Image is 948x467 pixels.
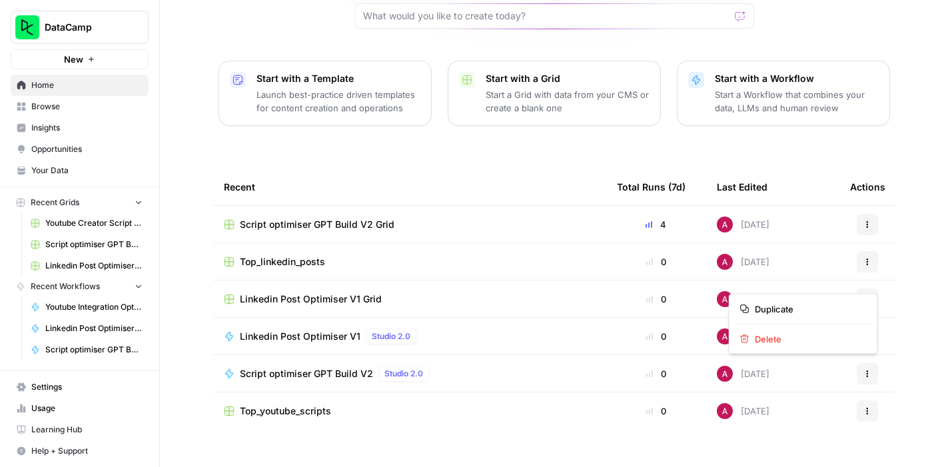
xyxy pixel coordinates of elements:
[11,117,149,139] a: Insights
[715,88,879,115] p: Start a Workflow that combines your data, LLMs and human review
[715,72,879,85] p: Start with a Workflow
[31,122,143,134] span: Insights
[25,255,149,276] a: Linkedin Post Optimiser V1 Grid
[31,143,143,155] span: Opportunities
[11,11,149,44] button: Workspace: DataCamp
[11,96,149,117] a: Browse
[717,328,769,344] div: [DATE]
[25,234,149,255] a: Script optimiser GPT Build V2 Grid
[617,292,696,306] div: 0
[717,217,733,233] img: 43c7ryrks7gay32ec4w6nmwi11rw
[717,366,769,382] div: [DATE]
[219,61,432,126] button: Start with a TemplateLaunch best-practice driven templates for content creation and operations
[11,440,149,462] button: Help + Support
[717,403,769,419] div: [DATE]
[717,403,733,419] img: 43c7ryrks7gay32ec4w6nmwi11rw
[372,330,410,342] span: Studio 2.0
[717,169,767,205] div: Last Edited
[448,61,661,126] button: Start with a GridStart a Grid with data from your CMS or create a blank one
[31,79,143,91] span: Home
[617,169,686,205] div: Total Runs (7d)
[31,445,143,457] span: Help + Support
[755,332,861,346] span: Delete
[617,367,696,380] div: 0
[45,238,143,250] span: Script optimiser GPT Build V2 Grid
[31,424,143,436] span: Learning Hub
[224,404,596,418] a: Top_youtube_scripts
[617,255,696,268] div: 0
[717,291,733,307] img: 43c7ryrks7gay32ec4w6nmwi11rw
[256,88,420,115] p: Launch best-practice driven templates for content creation and operations
[224,292,596,306] a: Linkedin Post Optimiser V1 Grid
[64,53,83,66] span: New
[224,366,596,382] a: Script optimiser GPT Build V2Studio 2.0
[31,101,143,113] span: Browse
[11,139,149,160] a: Opportunities
[45,344,143,356] span: Script optimiser GPT Build V2
[717,366,733,382] img: 43c7ryrks7gay32ec4w6nmwi11rw
[31,402,143,414] span: Usage
[717,291,769,307] div: [DATE]
[25,339,149,360] a: Script optimiser GPT Build V2
[31,165,143,177] span: Your Data
[717,328,733,344] img: 43c7ryrks7gay32ec4w6nmwi11rw
[45,217,143,229] span: Youtube Creator Script Optimisations
[363,9,729,23] input: What would you like to create today?
[11,75,149,96] a: Home
[617,404,696,418] div: 0
[224,255,596,268] a: Top_linkedin_posts
[617,218,696,231] div: 4
[717,217,769,233] div: [DATE]
[384,368,423,380] span: Studio 2.0
[717,254,733,270] img: 43c7ryrks7gay32ec4w6nmwi11rw
[224,169,596,205] div: Recent
[11,398,149,419] a: Usage
[45,260,143,272] span: Linkedin Post Optimiser V1 Grid
[240,330,360,343] span: Linkedin Post Optimiser V1
[486,72,650,85] p: Start with a Grid
[11,193,149,213] button: Recent Grids
[11,419,149,440] a: Learning Hub
[240,218,394,231] span: Script optimiser GPT Build V2 Grid
[256,72,420,85] p: Start with a Template
[11,160,149,181] a: Your Data
[240,255,325,268] span: Top_linkedin_posts
[717,254,769,270] div: [DATE]
[240,367,373,380] span: Script optimiser GPT Build V2
[850,169,885,205] div: Actions
[45,322,143,334] span: Linkedin Post Optimiser V1
[486,88,650,115] p: Start a Grid with data from your CMS or create a blank one
[617,330,696,343] div: 0
[25,318,149,339] a: Linkedin Post Optimiser V1
[240,292,382,306] span: Linkedin Post Optimiser V1 Grid
[11,376,149,398] a: Settings
[11,49,149,69] button: New
[11,276,149,296] button: Recent Workflows
[677,61,890,126] button: Start with a WorkflowStart a Workflow that combines your data, LLMs and human review
[15,15,39,39] img: DataCamp Logo
[31,197,79,209] span: Recent Grids
[25,296,149,318] a: Youtube Integration Optimisation
[755,302,861,316] span: Duplicate
[25,213,149,234] a: Youtube Creator Script Optimisations
[224,218,596,231] a: Script optimiser GPT Build V2 Grid
[240,404,331,418] span: Top_youtube_scripts
[45,21,125,34] span: DataCamp
[224,328,596,344] a: Linkedin Post Optimiser V1Studio 2.0
[31,381,143,393] span: Settings
[45,301,143,313] span: Youtube Integration Optimisation
[31,280,100,292] span: Recent Workflows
